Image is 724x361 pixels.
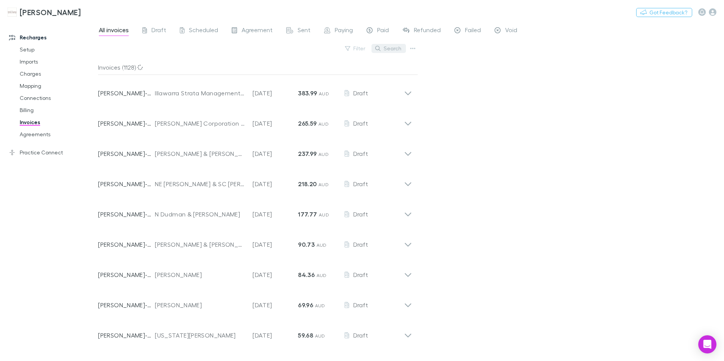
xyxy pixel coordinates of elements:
span: Draft [353,331,368,339]
div: [PERSON_NAME]-0519[US_STATE][PERSON_NAME][DATE]59.68 AUDDraft [92,317,418,347]
p: [DATE] [253,270,298,279]
p: [PERSON_NAME]-0520 [98,210,155,219]
p: [PERSON_NAME]-0182 [98,89,155,98]
div: Open Intercom Messenger [698,335,716,353]
div: [PERSON_NAME]-0520N Dudman & [PERSON_NAME][DATE]177.77 AUDDraft [92,196,418,226]
span: AUD [315,333,325,339]
span: Draft [353,180,368,187]
p: [DATE] [253,331,298,340]
p: [PERSON_NAME]-0521 [98,119,155,128]
span: AUD [319,91,329,96]
span: Draft [353,120,368,127]
button: Filter [341,44,370,53]
strong: 383.99 [298,89,317,97]
a: Setup [12,44,102,56]
span: Draft [151,26,166,36]
a: Connections [12,92,102,104]
p: [DATE] [253,89,298,98]
span: AUD [317,242,327,248]
div: [PERSON_NAME]-0182Illawarra Strata Management Pty Ltd[DATE]383.99 AUDDraft [92,75,418,105]
span: AUD [318,121,329,127]
span: All invoices [99,26,129,36]
span: Agreement [242,26,273,36]
span: Refunded [414,26,441,36]
span: Draft [353,150,368,157]
span: Draft [353,210,368,218]
span: AUD [318,151,329,157]
div: [PERSON_NAME] [155,270,245,279]
p: [PERSON_NAME]-0316 [98,300,155,310]
a: [PERSON_NAME] [3,3,85,21]
button: Search [371,44,406,53]
div: NE [PERSON_NAME] & SC [PERSON_NAME] [155,179,245,188]
span: AUD [319,212,329,218]
span: AUD [315,303,325,308]
p: [DATE] [253,240,298,249]
div: [PERSON_NAME]-0316[PERSON_NAME][DATE]69.96 AUDDraft [92,287,418,317]
span: AUD [317,272,327,278]
span: Draft [353,89,368,96]
span: Paying [335,26,353,36]
div: [PERSON_NAME]-0517[PERSON_NAME] & [PERSON_NAME][DATE]237.99 AUDDraft [92,135,418,166]
div: [PERSON_NAME]-0522[PERSON_NAME][DATE]84.36 AUDDraft [92,257,418,287]
p: [PERSON_NAME]-0517 [98,149,155,158]
span: Draft [353,301,368,308]
p: [PERSON_NAME]-0522 [98,270,155,279]
p: [PERSON_NAME]-0069 [98,179,155,188]
strong: 177.77 [298,210,317,218]
strong: 90.73 [298,241,315,248]
strong: 218.20 [298,180,317,188]
span: Draft [353,241,368,248]
a: Mapping [12,80,102,92]
p: [DATE] [253,300,298,310]
a: Recharges [2,31,102,44]
div: [PERSON_NAME] & [PERSON_NAME] [155,240,245,249]
span: Void [505,26,517,36]
button: Got Feedback? [636,8,692,17]
a: Invoices [12,116,102,128]
span: Failed [465,26,481,36]
p: [DATE] [253,119,298,128]
div: [PERSON_NAME] & [PERSON_NAME] [155,149,245,158]
p: [DATE] [253,179,298,188]
a: Charges [12,68,102,80]
strong: 69.96 [298,301,313,309]
a: Practice Connect [2,146,102,159]
strong: 265.59 [298,120,317,127]
strong: 59.68 [298,331,313,339]
div: [US_STATE][PERSON_NAME] [155,331,245,340]
div: [PERSON_NAME] Corporation Pty Ltd [155,119,245,128]
span: Sent [298,26,311,36]
div: [PERSON_NAME]-0059[PERSON_NAME] & [PERSON_NAME][DATE]90.73 AUDDraft [92,226,418,257]
p: [PERSON_NAME]-0059 [98,240,155,249]
div: [PERSON_NAME]-0521[PERSON_NAME] Corporation Pty Ltd[DATE]265.59 AUDDraft [92,105,418,135]
img: Hales Douglass's Logo [8,8,17,17]
p: [DATE] [253,149,298,158]
span: Paid [377,26,389,36]
strong: 237.99 [298,150,317,157]
p: [PERSON_NAME]-0519 [98,331,155,340]
div: [PERSON_NAME]-0069NE [PERSON_NAME] & SC [PERSON_NAME][DATE]218.20 AUDDraft [92,166,418,196]
a: Imports [12,56,102,68]
h3: [PERSON_NAME] [20,8,81,17]
div: N Dudman & [PERSON_NAME] [155,210,245,219]
span: Scheduled [189,26,218,36]
span: AUD [318,182,329,187]
a: Billing [12,104,102,116]
a: Agreements [12,128,102,140]
div: Illawarra Strata Management Pty Ltd [155,89,245,98]
span: Draft [353,271,368,278]
p: [DATE] [253,210,298,219]
div: [PERSON_NAME] [155,300,245,310]
strong: 84.36 [298,271,315,279]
